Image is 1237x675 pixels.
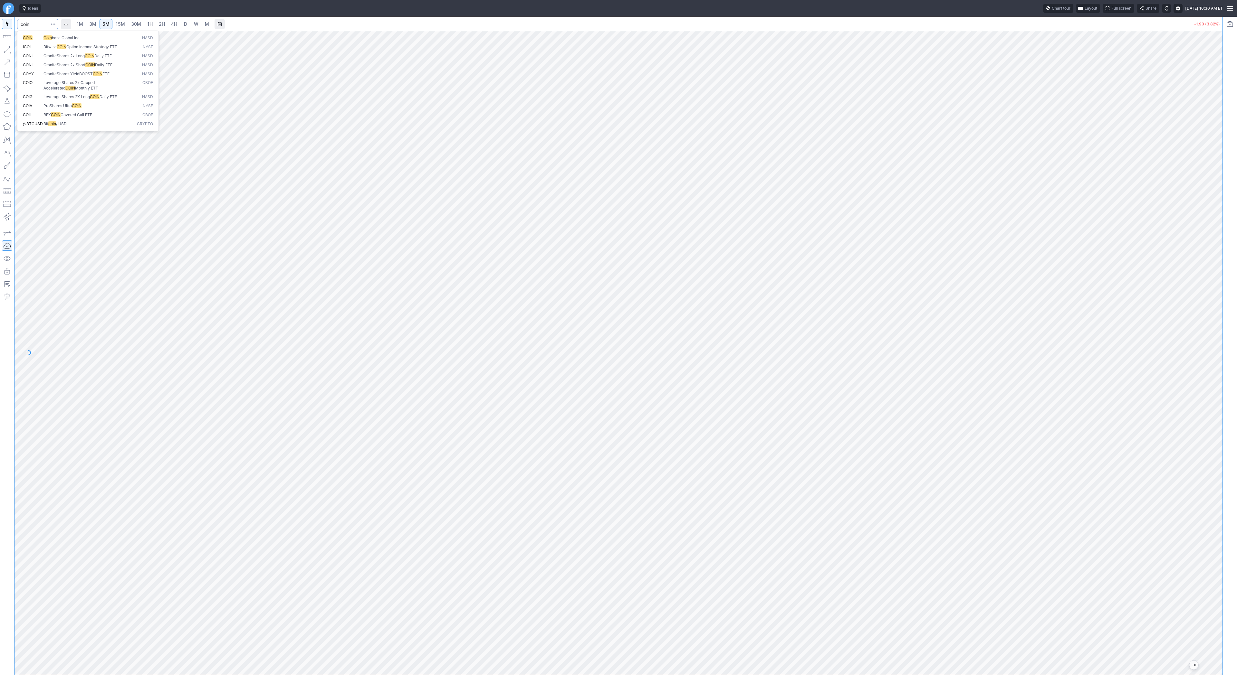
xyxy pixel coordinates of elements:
[171,21,177,27] span: 4H
[23,71,34,76] span: COYY
[128,19,144,29] a: 30M
[86,19,99,29] a: 3M
[2,19,12,29] button: Mouse
[23,62,33,67] span: CONI
[2,122,12,132] button: Polygon
[2,135,12,145] button: XABCD
[19,4,41,13] button: Ideas
[43,62,85,67] span: GraniteShares 2x Short
[100,19,112,29] a: 5M
[144,19,156,29] a: 1H
[43,121,48,126] span: Bit
[2,160,12,171] button: Brush
[2,228,12,238] button: Drawing mode: Single
[180,19,191,29] a: D
[142,35,153,41] span: NASD
[2,44,12,55] button: Line
[17,31,159,131] div: Search
[23,103,32,108] span: COIA
[1146,5,1156,12] span: Share
[23,112,31,117] span: COII
[23,44,31,49] span: ICOI
[143,103,153,109] span: NYSE
[2,199,12,209] button: Position
[85,62,95,67] span: COIN
[205,21,209,27] span: M
[2,253,12,264] button: Hide drawings
[48,121,56,126] span: coin
[168,19,180,29] a: 4H
[1043,4,1073,13] button: Chart tour
[1189,661,1198,670] button: Jump to the most recent bar
[184,21,187,27] span: D
[102,21,110,27] span: 5M
[72,103,82,108] span: COIN
[23,80,33,85] span: COIO
[143,44,153,50] span: NYSE
[51,112,61,117] span: COIN
[1085,5,1097,12] span: Layout
[1225,19,1235,29] button: Portfolio watchlist
[1185,5,1223,12] span: [DATE] 10:30 AM ET
[95,62,112,67] span: Daily ETF
[85,53,94,58] span: COIN
[1103,4,1134,13] button: Full screen
[1137,4,1159,13] button: Share
[159,21,165,27] span: 2H
[94,53,112,58] span: Daily ETF
[2,96,12,106] button: Triangle
[116,21,125,27] span: 15M
[142,94,153,100] span: NASD
[23,94,33,99] span: COIG
[2,57,12,68] button: Arrow
[43,44,57,49] span: Bitwise
[57,44,66,49] span: COIN
[142,80,153,91] span: CBOE
[131,21,141,27] span: 30M
[75,86,98,90] span: Monthly ETF
[194,21,198,27] span: W
[100,94,117,99] span: Daily ETF
[56,121,67,126] span: / USD
[23,53,34,58] span: CONL
[23,121,43,126] span: @BTCUSD
[102,71,110,76] span: ETF
[2,279,12,289] button: Add note
[66,44,117,49] span: Option Income Strategy ETF
[2,32,12,42] button: Measure
[17,19,58,29] input: Search
[93,71,102,76] span: COIN
[2,186,12,196] button: Fibonacci retracements
[43,53,85,58] span: GraniteShares 2x Long
[1111,5,1131,12] span: Full screen
[77,21,83,27] span: 1M
[2,83,12,93] button: Rotated rectangle
[52,35,80,40] span: base Global Inc
[113,19,128,29] a: 15M
[43,80,95,90] span: Leverage Shares 2x Capped Accelerated
[28,5,38,12] span: Ideas
[142,112,153,118] span: CBOE
[142,71,153,77] span: NASD
[65,86,75,90] span: COIN
[61,112,92,117] span: Covered Call ETF
[2,212,12,222] button: Anchored VWAP
[215,19,225,29] button: Range
[61,19,71,29] button: Interval
[2,109,12,119] button: Ellipse
[142,53,153,59] span: NASD
[137,121,153,127] span: Crypto
[23,35,33,40] span: COIN
[1174,4,1183,13] button: Settings
[1052,5,1070,12] span: Chart tour
[147,21,153,27] span: 1H
[1076,4,1100,13] button: Layout
[2,266,12,277] button: Lock drawings
[191,19,201,29] a: W
[43,112,51,117] span: REX
[74,19,86,29] a: 1M
[49,19,58,29] button: Search
[142,62,153,68] span: NASD
[2,173,12,183] button: Elliott waves
[2,292,12,302] button: Remove all autosaved drawings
